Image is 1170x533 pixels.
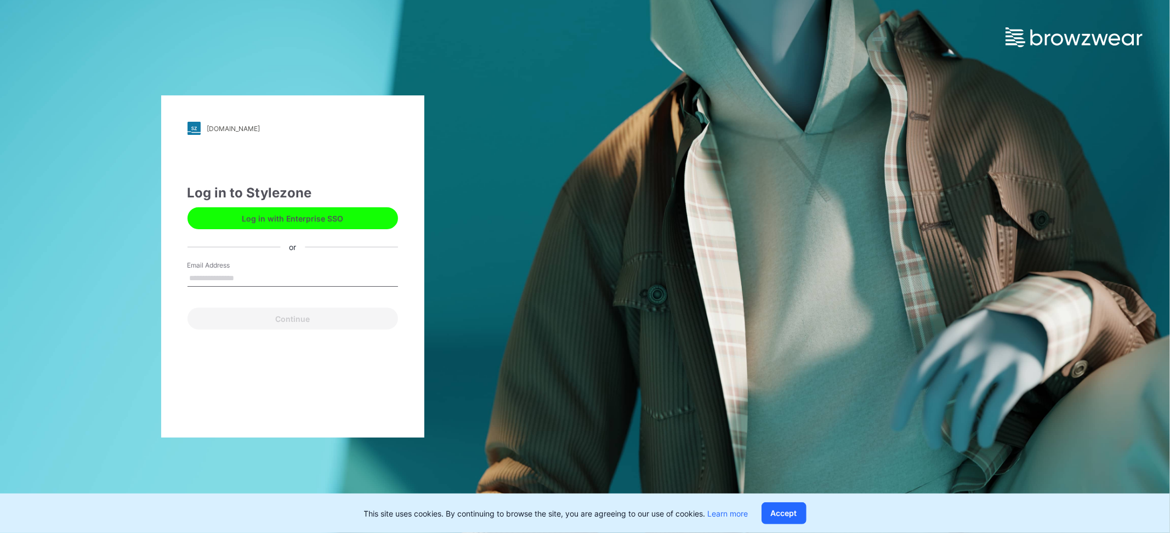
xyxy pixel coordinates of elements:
[762,502,806,524] button: Accept
[207,124,260,133] div: [DOMAIN_NAME]
[280,241,305,253] div: or
[188,260,264,270] label: Email Address
[188,122,398,135] a: [DOMAIN_NAME]
[1006,27,1143,47] img: browzwear-logo.e42bd6dac1945053ebaf764b6aa21510.svg
[188,207,398,229] button: Log in with Enterprise SSO
[188,122,201,135] img: stylezone-logo.562084cfcfab977791bfbf7441f1a819.svg
[188,183,398,203] div: Log in to Stylezone
[708,509,748,518] a: Learn more
[364,508,748,519] p: This site uses cookies. By continuing to browse the site, you are agreeing to our use of cookies.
